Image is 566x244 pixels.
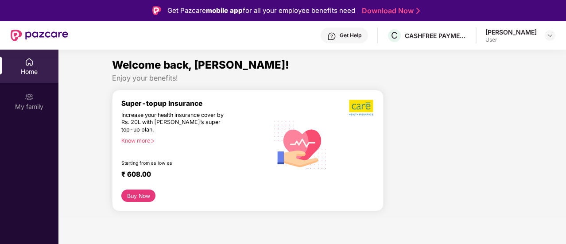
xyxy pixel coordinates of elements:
[547,32,554,39] img: svg+xml;base64,PHN2ZyBpZD0iRHJvcGRvd24tMzJ4MzIiIHhtbG5zPSJodHRwOi8vd3d3LnczLm9yZy8yMDAwL3N2ZyIgd2...
[25,58,34,66] img: svg+xml;base64,PHN2ZyBpZD0iSG9tZSIgeG1sbnM9Imh0dHA6Ly93d3cudzMub3JnLzIwMDAvc3ZnIiB3aWR0aD0iMjAiIG...
[485,36,537,43] div: User
[121,112,231,134] div: Increase your health insurance cover by Rs. 20L with [PERSON_NAME]’s super top-up plan.
[121,170,260,181] div: ₹ 608.00
[150,139,155,143] span: right
[121,99,269,108] div: Super-topup Insurance
[349,99,374,116] img: b5dec4f62d2307b9de63beb79f102df3.png
[485,28,537,36] div: [PERSON_NAME]
[362,6,417,15] a: Download Now
[206,6,243,15] strong: mobile app
[121,137,264,143] div: Know more
[121,160,231,167] div: Starting from as low as
[327,32,336,41] img: svg+xml;base64,PHN2ZyBpZD0iSGVscC0zMngzMiIgeG1sbnM9Imh0dHA6Ly93d3cudzMub3JnLzIwMDAvc3ZnIiB3aWR0aD...
[269,112,332,176] img: svg+xml;base64,PHN2ZyB4bWxucz0iaHR0cDovL3d3dy53My5vcmcvMjAwMC9zdmciIHhtbG5zOnhsaW5rPSJodHRwOi8vd3...
[167,5,355,16] div: Get Pazcare for all your employee benefits need
[11,30,68,41] img: New Pazcare Logo
[416,6,420,15] img: Stroke
[112,58,289,71] span: Welcome back, [PERSON_NAME]!
[405,31,467,40] div: CASHFREE PAYMENTS INDIA PVT. LTD.
[340,32,361,39] div: Get Help
[391,30,398,41] span: C
[121,190,155,202] button: Buy Now
[25,93,34,101] img: svg+xml;base64,PHN2ZyB3aWR0aD0iMjAiIGhlaWdodD0iMjAiIHZpZXdCb3g9IjAgMCAyMCAyMCIgZmlsbD0ibm9uZSIgeG...
[152,6,161,15] img: Logo
[112,74,512,83] div: Enjoy your benefits!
